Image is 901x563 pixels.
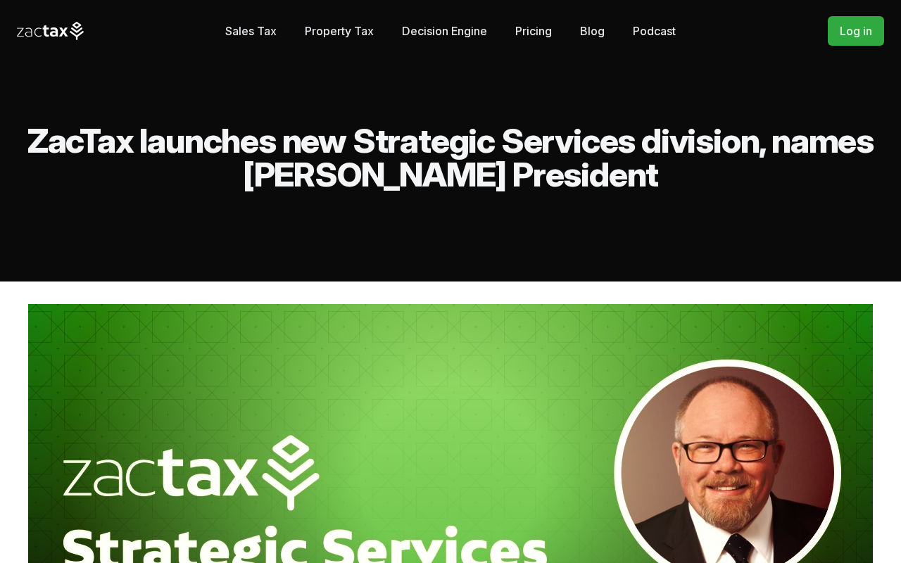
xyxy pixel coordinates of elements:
[633,17,676,45] a: Podcast
[225,17,277,45] a: Sales Tax
[305,17,374,45] a: Property Tax
[828,16,884,46] a: Log in
[17,124,884,191] h2: ZacTax launches new Strategic Services division, names [PERSON_NAME] President
[402,17,487,45] a: Decision Engine
[580,17,605,45] a: Blog
[515,17,552,45] a: Pricing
